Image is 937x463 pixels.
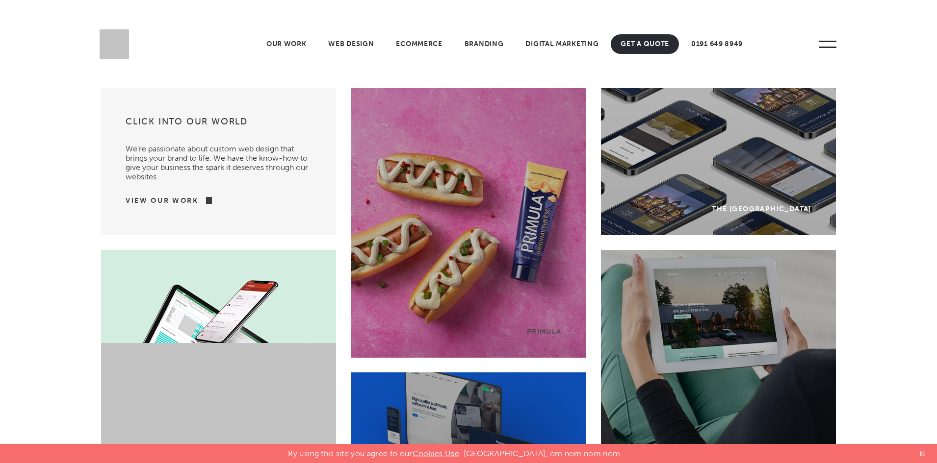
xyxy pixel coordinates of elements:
a: Get A Quote [611,34,679,54]
a: Cookies Use [413,449,460,458]
a: The [GEOGRAPHIC_DATA] [601,88,836,235]
a: Our Work [257,34,316,54]
img: Sleeky Web Design Newcastle [100,29,129,59]
p: We’re passionate about custom web design that brings your brand to life. We have the know-how to ... [126,134,312,181]
a: 0191 649 8949 [681,34,753,54]
img: arrow [199,197,212,204]
a: Web Design [318,34,384,54]
div: Primula [527,327,562,336]
div: The [GEOGRAPHIC_DATA] [712,205,811,213]
a: Branding [455,34,514,54]
a: Primula [351,88,586,358]
a: Ecommerce [386,34,452,54]
a: Digital Marketing [516,34,608,54]
p: By using this site you agree to our . [GEOGRAPHIC_DATA], om nom nom nom [288,444,620,458]
h3: Click into our world [126,116,312,134]
a: View Our Work [126,196,199,206]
